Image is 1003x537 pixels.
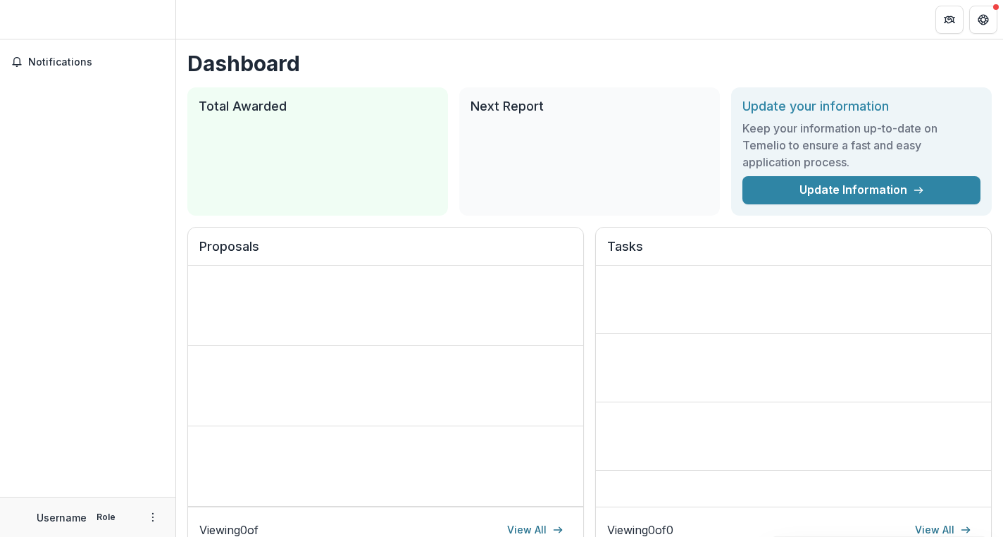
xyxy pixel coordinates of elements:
h2: Update your information [742,99,980,114]
span: Notifications [28,56,164,68]
button: More [144,509,161,526]
a: Update Information [742,176,980,204]
p: Username [37,510,87,525]
p: Role [92,511,120,524]
h3: Keep your information up-to-date on Temelio to ensure a fast and easy application process. [742,120,980,171]
h2: Tasks [607,239,980,266]
h2: Total Awarded [199,99,437,114]
h2: Proposals [199,239,572,266]
h1: Dashboard [187,51,992,76]
button: Get Help [969,6,997,34]
button: Partners [935,6,964,34]
h2: Next Report [471,99,709,114]
button: Notifications [6,51,170,73]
